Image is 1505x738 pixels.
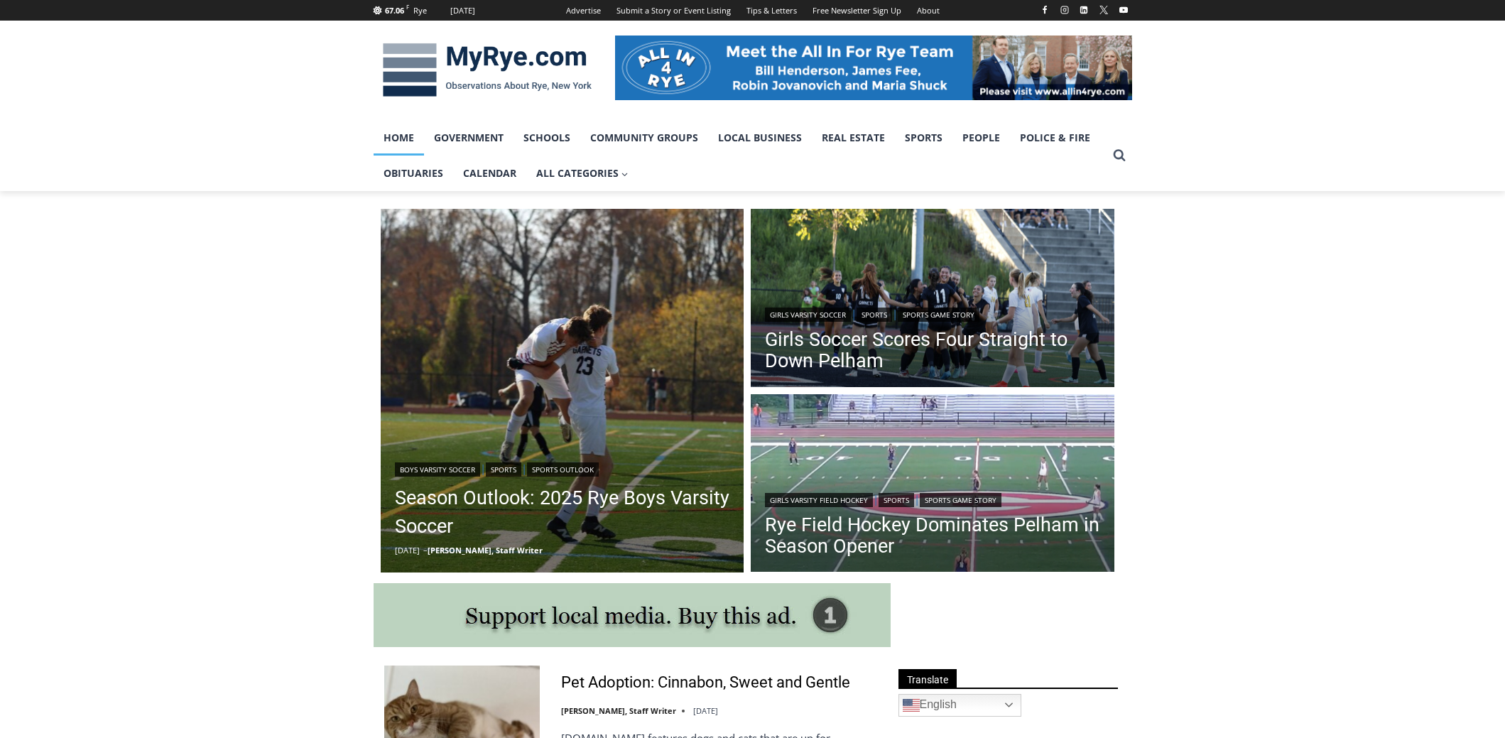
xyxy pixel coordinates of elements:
span: – [423,545,428,555]
a: Girls Varsity Soccer [765,308,851,322]
a: Obituaries [374,156,453,191]
div: [DATE] [450,4,475,17]
a: [PERSON_NAME], Staff Writer [428,545,543,555]
a: X [1095,1,1112,18]
a: Girls Varsity Field Hockey [765,493,873,507]
button: View Search Form [1107,143,1132,168]
nav: Primary Navigation [374,120,1107,192]
a: Sports [486,462,521,477]
a: English [898,694,1021,717]
a: Local Business [708,120,812,156]
a: Pet Adoption: Cinnabon, Sweet and Gentle [561,673,850,693]
a: Linkedin [1075,1,1092,18]
a: People [952,120,1010,156]
img: en [903,697,920,714]
time: [DATE] [395,545,420,555]
a: Instagram [1056,1,1073,18]
a: Sports Game Story [898,308,979,322]
a: Boys Varsity Soccer [395,462,480,477]
img: (PHOTO: The Rye Girls Field Hockey Team defeated Pelham 3-0 on Tuesday to move to 3-0 in 2024.) [751,394,1114,576]
a: Community Groups [580,120,708,156]
div: Rye [413,4,427,17]
a: Sports Outlook [527,462,599,477]
a: Read More Girls Soccer Scores Four Straight to Down Pelham [751,209,1114,391]
a: Season Outlook: 2025 Rye Boys Varsity Soccer [395,484,730,541]
a: Sports [895,120,952,156]
span: All Categories [536,165,629,181]
span: Translate [898,669,957,688]
a: Sports Game Story [920,493,1001,507]
a: Sports [879,493,914,507]
a: Real Estate [812,120,895,156]
a: Home [374,120,424,156]
a: Facebook [1036,1,1053,18]
a: YouTube [1115,1,1132,18]
a: Calendar [453,156,526,191]
a: Read More Season Outlook: 2025 Rye Boys Varsity Soccer [381,209,744,573]
img: (PHOTO: Alex van der Voort and Lex Cox of Rye Boys Varsity Soccer on Thursday, October 31, 2024 f... [381,209,744,573]
span: 67.06 [385,5,404,16]
div: | | [765,490,1100,507]
div: | | [395,460,730,477]
time: [DATE] [693,705,718,716]
a: All Categories [526,156,639,191]
a: Girls Soccer Scores Four Straight to Down Pelham [765,329,1100,371]
a: Rye Field Hockey Dominates Pelham in Season Opener [765,514,1100,557]
img: support local media, buy this ad [374,583,891,647]
a: Read More Rye Field Hockey Dominates Pelham in Season Opener [751,394,1114,576]
span: F [406,3,409,11]
a: Government [424,120,514,156]
a: [PERSON_NAME], Staff Writer [561,705,676,716]
a: Sports [857,308,892,322]
img: MyRye.com [374,33,601,107]
div: | | [765,305,1100,322]
img: (PHOTO: Rye Girls Soccer's Samantha Yeh scores a goal in her team's 4-1 victory over Pelham on Se... [751,209,1114,391]
a: Schools [514,120,580,156]
img: All in for Rye [615,36,1132,99]
a: Police & Fire [1010,120,1100,156]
